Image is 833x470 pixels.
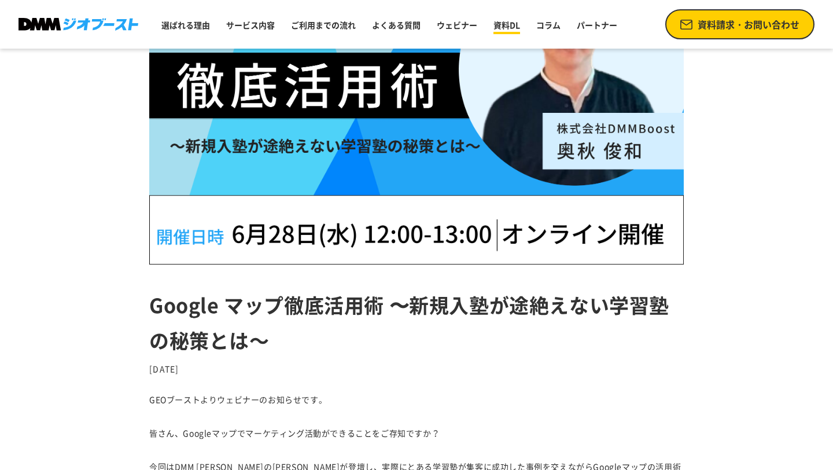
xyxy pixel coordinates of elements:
[698,17,799,31] span: 資料請求・お問い合わせ
[149,391,684,407] p: GEOブーストよりウェビナーのお知らせです。
[149,363,179,374] time: [DATE]
[665,9,814,39] a: 資料請求・お問い合わせ
[286,14,360,35] a: ご利用までの流れ
[19,18,138,31] img: DMMジオブースト
[432,14,482,35] a: ウェビナー
[367,14,425,35] a: よくある質問
[572,14,622,35] a: パートナー
[532,14,565,35] a: コラム
[149,288,684,358] h1: Google マップ徹底活用術 〜新規入塾が途絶えない学習塾の秘策とは～
[157,14,215,35] a: 選ばれる理由
[149,425,684,441] p: 皆さん、Googleマップでマーケティング活動ができることをご存知ですか？
[222,14,279,35] a: サービス内容
[489,14,525,35] a: 資料DL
